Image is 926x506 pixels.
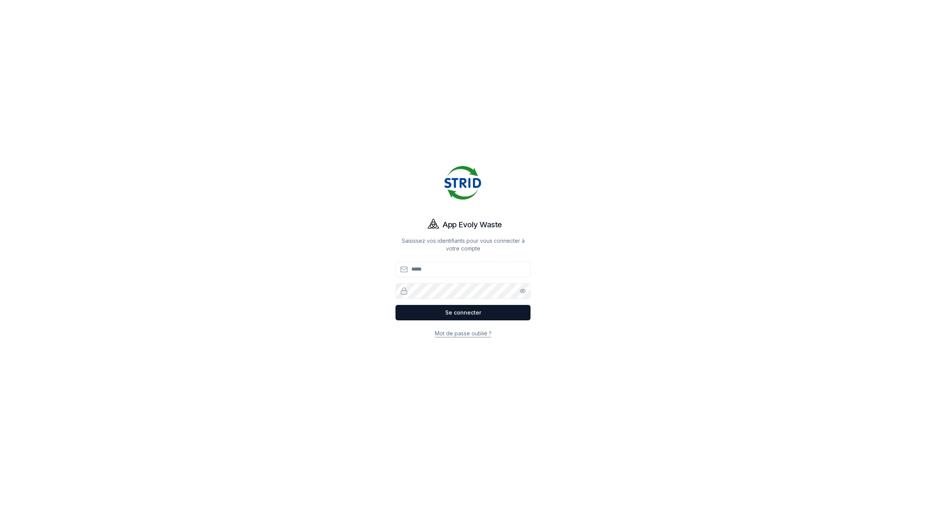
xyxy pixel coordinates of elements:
[444,164,482,201] img: Strid Logo
[443,219,502,230] h1: App Evoly Waste
[435,330,492,337] a: Mot de passe oublié ?
[395,237,531,252] p: Saisissez vos identifiants pour vous connecter à votre compte
[395,305,531,320] button: Se connecter
[424,215,443,234] img: Evoly Logo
